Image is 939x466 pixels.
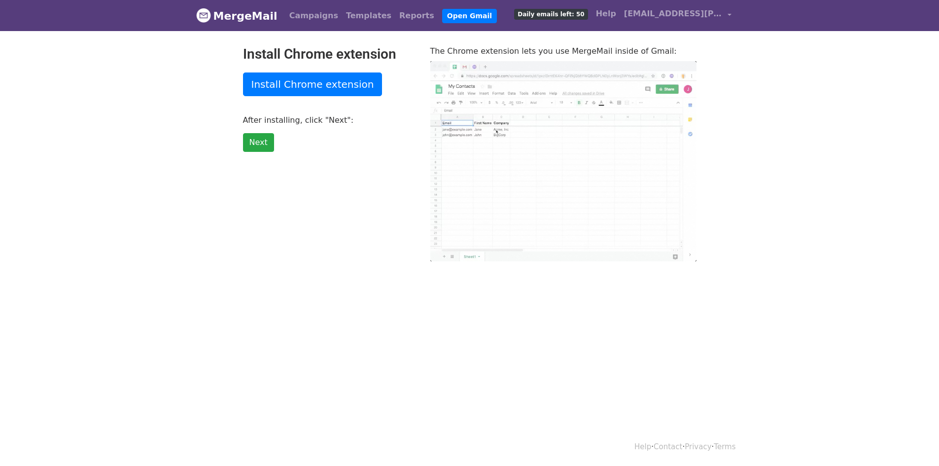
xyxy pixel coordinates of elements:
a: Next [243,133,274,152]
a: Install Chrome extension [243,72,383,96]
p: The Chrome extension lets you use MergeMail inside of Gmail: [430,46,696,56]
a: Terms [714,442,735,451]
a: [EMAIL_ADDRESS][PERSON_NAME][DOMAIN_NAME] [620,4,735,27]
h2: Install Chrome extension [243,46,416,63]
a: Help [592,4,620,24]
a: MergeMail [196,5,278,26]
a: Contact [654,442,682,451]
a: Templates [342,6,395,26]
a: Open Gmail [442,9,497,23]
a: Help [634,442,651,451]
a: Reports [395,6,438,26]
p: After installing, click "Next": [243,115,416,125]
a: Privacy [685,442,711,451]
img: MergeMail logo [196,8,211,23]
a: Campaigns [285,6,342,26]
a: Daily emails left: 50 [510,4,591,24]
span: [EMAIL_ADDRESS][PERSON_NAME][DOMAIN_NAME] [624,8,723,20]
span: Daily emails left: 50 [514,9,588,20]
